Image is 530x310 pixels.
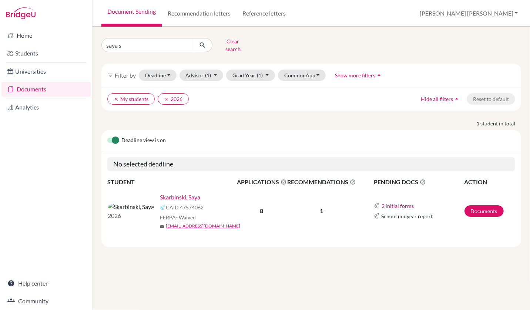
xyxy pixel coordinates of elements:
[164,97,169,102] i: clear
[107,177,237,187] th: STUDENT
[226,70,275,81] button: Grad Year(1)
[1,28,91,43] a: Home
[453,95,460,102] i: arrow_drop_up
[257,72,263,78] span: (1)
[374,213,380,219] img: Common App logo
[160,193,200,202] a: Skarbinski, Saya
[1,64,91,79] a: Universities
[329,70,389,81] button: Show more filtersarrow_drop_up
[374,178,464,186] span: PENDING DOCS
[115,72,136,79] span: Filter by
[421,96,453,102] span: Hide all filters
[6,7,36,19] img: Bridge-U
[467,93,515,105] button: Reset to default
[101,38,193,52] input: Find student by name...
[287,206,356,215] p: 1
[415,93,467,105] button: Hide all filtersarrow_drop_up
[107,72,113,78] i: filter_list
[1,294,91,309] a: Community
[287,178,356,186] span: RECOMMENDATIONS
[107,157,515,171] h5: No selected deadline
[278,70,326,81] button: CommonApp
[212,36,254,55] button: Clear search
[464,205,504,217] a: Documents
[121,136,166,145] span: Deadline view is on
[1,276,91,291] a: Help center
[1,100,91,115] a: Analytics
[160,224,164,229] span: mail
[237,178,286,186] span: APPLICATIONS
[107,93,155,105] button: clearMy students
[205,72,211,78] span: (1)
[416,6,521,20] button: [PERSON_NAME] [PERSON_NAME]
[260,207,264,214] b: 8
[476,119,480,127] strong: 1
[381,202,414,210] button: 2 initial forms
[176,214,196,220] span: - Waived
[114,97,119,102] i: clear
[381,212,433,220] span: School midyear report
[464,177,515,187] th: ACTION
[166,203,204,211] span: CAID 47574062
[158,93,189,105] button: clear2026
[160,205,166,210] img: Common App logo
[108,202,154,211] img: Skarbinski, Saya
[1,82,91,97] a: Documents
[166,223,240,229] a: [EMAIL_ADDRESS][DOMAIN_NAME]
[160,213,196,221] span: FERPA
[374,203,380,209] img: Common App logo
[335,72,375,78] span: Show more filters
[1,46,91,61] a: Students
[375,71,383,79] i: arrow_drop_up
[180,70,224,81] button: Advisor(1)
[108,211,154,220] p: 2026
[139,70,177,81] button: Deadline
[480,119,521,127] span: student in total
